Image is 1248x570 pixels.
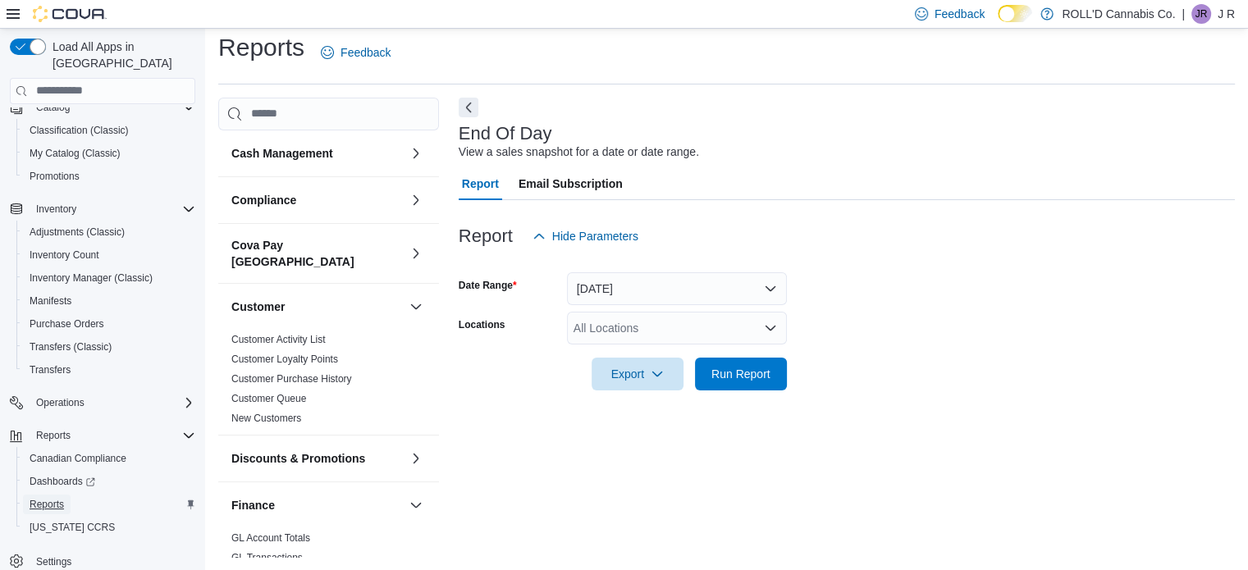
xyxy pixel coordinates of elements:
[23,222,131,242] a: Adjustments (Classic)
[23,245,106,265] a: Inventory Count
[30,98,76,117] button: Catalog
[30,426,77,445] button: Reports
[601,358,674,390] span: Export
[23,337,118,357] a: Transfers (Classic)
[695,358,787,390] button: Run Report
[30,249,99,262] span: Inventory Count
[46,39,195,71] span: Load All Apps in [GEOGRAPHIC_DATA]
[30,199,195,219] span: Inventory
[406,495,426,515] button: Finance
[1218,4,1235,24] p: J R
[30,226,125,239] span: Adjustments (Classic)
[231,372,352,385] span: Customer Purchase History
[314,36,397,69] a: Feedback
[764,321,777,335] button: Open list of options
[231,373,352,385] a: Customer Purchase History
[459,318,505,331] label: Locations
[1182,4,1185,24] p: |
[23,518,121,537] a: [US_STATE] CCRS
[23,314,111,334] a: Purchase Orders
[526,220,645,253] button: Hide Parameters
[16,470,202,493] a: Dashboards
[23,222,195,242] span: Adjustments (Classic)
[23,314,195,334] span: Purchase Orders
[30,317,104,331] span: Purchase Orders
[3,391,202,414] button: Operations
[1191,4,1211,24] div: J R
[592,358,683,390] button: Export
[231,413,301,424] a: New Customers
[30,393,195,413] span: Operations
[218,330,439,435] div: Customer
[711,366,770,382] span: Run Report
[30,475,95,488] span: Dashboards
[23,360,77,380] a: Transfers
[998,5,1032,22] input: Dark Mode
[231,353,338,366] span: Customer Loyalty Points
[23,144,195,163] span: My Catalog (Classic)
[36,396,85,409] span: Operations
[23,449,133,468] a: Canadian Compliance
[567,272,787,305] button: [DATE]
[519,167,623,200] span: Email Subscription
[30,340,112,353] span: Transfers (Classic)
[16,335,202,358] button: Transfers (Classic)
[33,6,107,22] img: Cova
[36,555,71,568] span: Settings
[459,279,517,292] label: Date Range
[231,353,338,365] a: Customer Loyalty Points
[3,424,202,447] button: Reports
[23,518,195,537] span: Washington CCRS
[552,228,638,244] span: Hide Parameters
[231,192,296,208] h3: Compliance
[231,192,403,208] button: Compliance
[231,145,403,162] button: Cash Management
[23,495,195,514] span: Reports
[30,521,115,534] span: [US_STATE] CCRS
[935,6,985,22] span: Feedback
[23,291,78,311] a: Manifests
[16,290,202,312] button: Manifests
[406,144,426,163] button: Cash Management
[30,124,129,137] span: Classification (Classic)
[23,144,127,163] a: My Catalog (Classic)
[231,145,333,162] h3: Cash Management
[231,412,301,425] span: New Customers
[30,147,121,160] span: My Catalog (Classic)
[30,271,153,285] span: Inventory Manager (Classic)
[30,170,80,183] span: Promotions
[30,426,195,445] span: Reports
[16,119,202,142] button: Classification (Classic)
[16,358,202,381] button: Transfers
[406,297,426,317] button: Customer
[16,142,202,165] button: My Catalog (Classic)
[459,226,513,246] h3: Report
[231,450,365,467] h3: Discounts & Promotions
[406,190,426,210] button: Compliance
[30,452,126,465] span: Canadian Compliance
[23,449,195,468] span: Canadian Compliance
[23,337,195,357] span: Transfers (Classic)
[231,532,310,544] a: GL Account Totals
[16,312,202,335] button: Purchase Orders
[30,294,71,308] span: Manifests
[459,144,699,161] div: View a sales snapshot for a date or date range.
[30,98,195,117] span: Catalog
[231,392,306,405] span: Customer Queue
[406,244,426,263] button: Cova Pay [GEOGRAPHIC_DATA]
[231,497,275,513] h3: Finance
[23,360,195,380] span: Transfers
[30,363,71,376] span: Transfers
[36,203,76,216] span: Inventory
[998,22,999,23] span: Dark Mode
[23,495,71,514] a: Reports
[23,268,195,288] span: Inventory Manager (Classic)
[23,268,159,288] a: Inventory Manager (Classic)
[231,299,285,315] h3: Customer
[16,221,202,244] button: Adjustments (Classic)
[459,124,552,144] h3: End Of Day
[36,101,70,114] span: Catalog
[231,333,326,346] span: Customer Activity List
[231,334,326,345] a: Customer Activity List
[231,531,310,545] span: GL Account Totals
